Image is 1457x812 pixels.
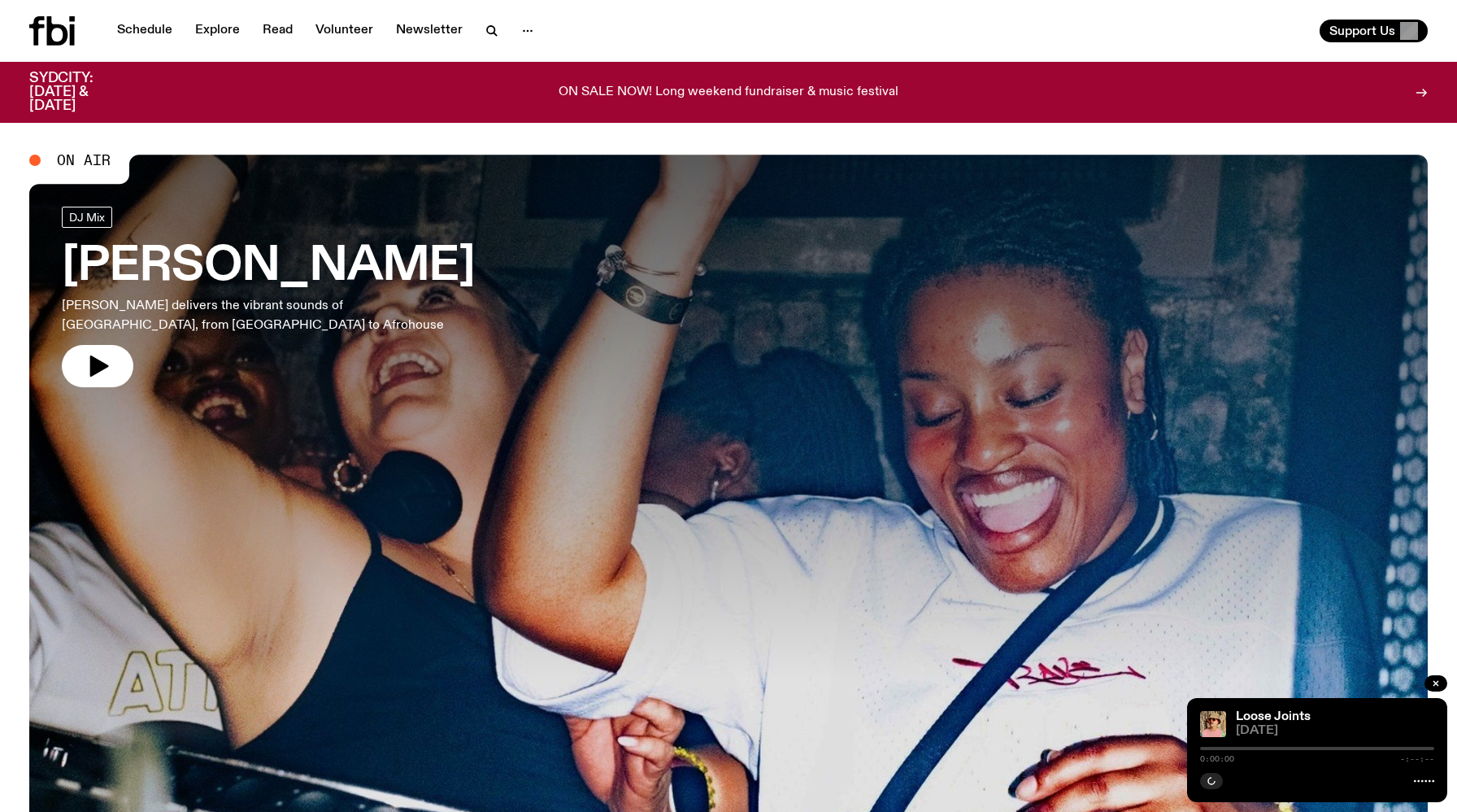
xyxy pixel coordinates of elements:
h3: SYDCITY: [DATE] & [DATE] [29,72,133,113]
span: 0:00:00 [1200,755,1234,763]
a: Newsletter [386,20,472,42]
a: DJ Mix [62,207,112,228]
a: Loose Joints [1236,710,1311,723]
a: Volunteer [306,20,383,42]
button: Support Us [1320,20,1428,42]
p: [PERSON_NAME] delivers the vibrant sounds of [GEOGRAPHIC_DATA], from [GEOGRAPHIC_DATA] to Afrohouse [62,296,478,335]
span: DJ Mix [69,211,105,223]
a: Explore [185,20,250,42]
span: -:--:-- [1400,755,1434,763]
img: Tyson stands in front of a paperbark tree wearing orange sunglasses, a suede bucket hat and a pin... [1200,711,1226,737]
span: [DATE] [1236,725,1434,737]
span: Support Us [1329,24,1395,38]
a: Schedule [107,20,182,42]
h3: [PERSON_NAME] [62,244,478,290]
span: On Air [57,153,111,168]
a: Read [253,20,302,42]
a: [PERSON_NAME][PERSON_NAME] delivers the vibrant sounds of [GEOGRAPHIC_DATA], from [GEOGRAPHIC_DAT... [62,207,478,387]
p: ON SALE NOW! Long weekend fundraiser & music festival [559,85,898,100]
